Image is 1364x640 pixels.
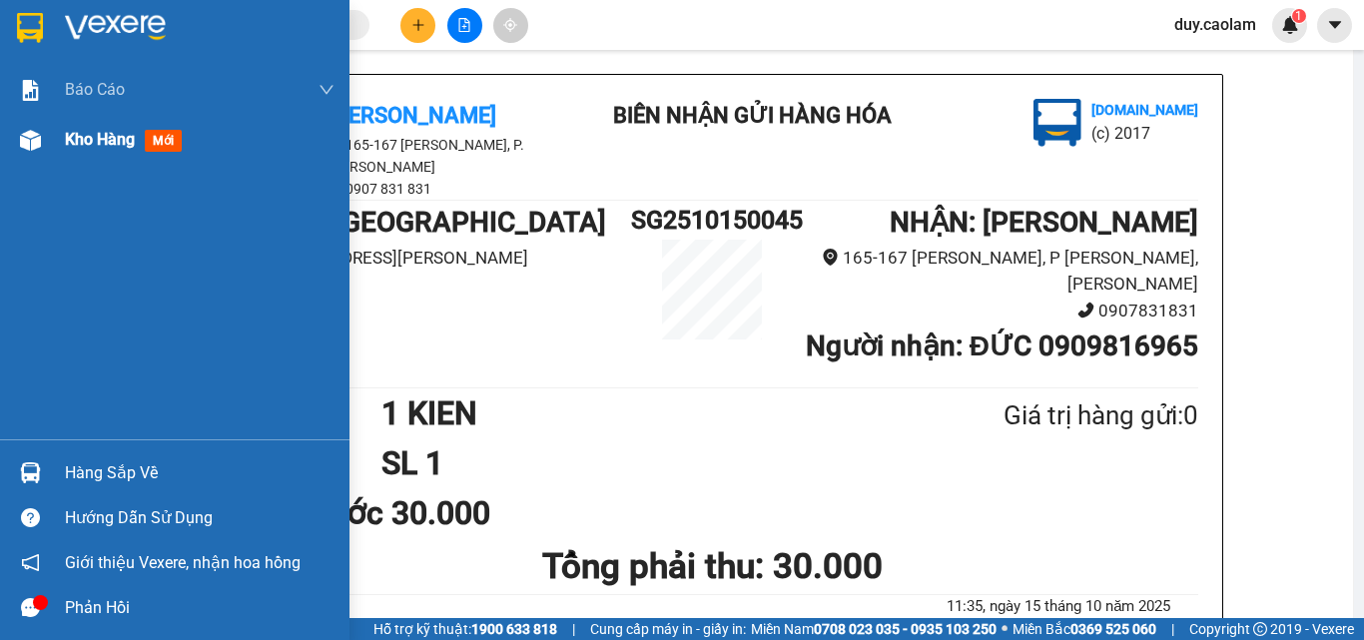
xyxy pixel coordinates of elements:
[217,25,265,73] img: logo.jpg
[21,598,40,617] span: message
[329,103,496,128] b: [PERSON_NAME]
[129,29,192,192] b: BIÊN NHẬN GỬI HÀNG HÓA
[806,329,1198,362] b: Người nhận : ĐỨC 0909816965
[1033,99,1081,147] img: logo.jpg
[1317,8,1352,43] button: caret-down
[613,103,892,128] b: BIÊN NHẬN GỬI HÀNG HÓA
[373,618,557,640] span: Hỗ trợ kỹ thuật:
[1158,12,1272,37] span: duy.caolam
[400,8,435,43] button: plus
[65,130,135,149] span: Kho hàng
[1292,9,1306,23] sup: 1
[168,95,275,120] li: (c) 2017
[471,621,557,637] strong: 1900 633 818
[381,438,907,488] h1: SL 1
[17,13,43,43] img: logo-vxr
[631,201,793,240] h1: SG2510150045
[168,76,275,92] b: [DOMAIN_NAME]
[319,82,335,98] span: down
[65,458,335,488] div: Hàng sắp về
[1253,622,1267,636] span: copyright
[65,77,125,102] span: Báo cáo
[822,249,839,266] span: environment
[21,508,40,527] span: question-circle
[226,271,631,298] li: 0903711411
[411,18,425,32] span: plus
[1326,16,1344,34] span: caret-down
[226,206,606,239] b: GỬI : VP [GEOGRAPHIC_DATA]
[145,130,182,152] span: mới
[751,618,997,640] span: Miền Nam
[65,593,335,623] div: Phản hồi
[793,245,1198,298] li: 165-167 [PERSON_NAME], P [PERSON_NAME], [PERSON_NAME]
[590,618,746,640] span: Cung cấp máy in - giấy in:
[1002,625,1008,633] span: ⚪️
[1295,9,1302,23] span: 1
[226,539,1198,594] h1: Tổng phải thu: 30.000
[503,18,517,32] span: aim
[20,80,41,101] img: solution-icon
[890,206,1198,239] b: NHẬN : [PERSON_NAME]
[814,621,997,637] strong: 0708 023 035 - 0935 103 250
[226,134,585,178] li: 165-167 [PERSON_NAME], P. [PERSON_NAME]
[907,395,1198,436] div: Giá trị hàng gửi: 0
[226,245,631,272] li: [STREET_ADDRESS][PERSON_NAME]
[20,130,41,151] img: warehouse-icon
[1070,621,1156,637] strong: 0369 525 060
[447,8,482,43] button: file-add
[1077,302,1094,319] span: phone
[65,503,335,533] div: Hướng dẫn sử dụng
[457,18,471,32] span: file-add
[21,553,40,572] span: notification
[1091,102,1198,118] b: [DOMAIN_NAME]
[1091,121,1198,146] li: (c) 2017
[226,178,585,200] li: 0907 831 831
[1013,618,1156,640] span: Miền Bắc
[381,388,907,438] h1: 1 KIEN
[493,8,528,43] button: aim
[1171,618,1174,640] span: |
[226,488,546,538] div: Chưa cước 30.000
[920,595,1198,619] li: 11:35, ngày 15 tháng 10 năm 2025
[25,129,113,223] b: [PERSON_NAME]
[572,618,575,640] span: |
[1281,16,1299,34] img: icon-new-feature
[20,462,41,483] img: warehouse-icon
[793,298,1198,324] li: 0907831831
[65,550,301,575] span: Giới thiệu Vexere, nhận hoa hồng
